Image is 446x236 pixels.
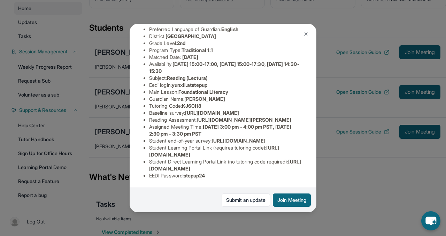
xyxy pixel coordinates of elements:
li: Guardian Name : [149,96,302,102]
span: stepup24 [184,173,205,178]
button: chat-button [421,211,440,230]
span: [PERSON_NAME] [184,96,225,102]
span: [URL][DOMAIN_NAME][PERSON_NAME] [197,117,291,123]
li: Baseline survey : [149,109,302,116]
span: English [221,26,238,32]
button: Join Meeting [273,193,311,207]
span: Traditional 1:1 [182,47,213,53]
li: District: [149,33,302,40]
span: 2nd [177,40,185,46]
span: [DATE] [182,54,198,60]
span: KJ6CH8 [182,103,201,109]
li: Eedi login : [149,82,302,89]
li: Grade Level: [149,40,302,47]
li: EEDI Password : [149,172,302,179]
li: Subject : [149,75,302,82]
span: [URL][DOMAIN_NAME] [185,110,239,116]
span: yunxil.atstepup [172,82,207,88]
li: Matched Date: [149,54,302,61]
span: [GEOGRAPHIC_DATA] [166,33,216,39]
li: Preferred Language of Guardian: [149,26,302,33]
span: [URL][DOMAIN_NAME] [212,138,266,144]
li: Student Learning Portal Link (requires tutoring code) : [149,144,302,158]
li: Student end-of-year survey : [149,137,302,144]
img: Close Icon [303,31,309,37]
li: Program Type: [149,47,302,54]
a: Submit an update [222,193,270,207]
li: Availability: [149,61,302,75]
li: Main Lesson : [149,89,302,96]
li: Assigned Meeting Time : [149,123,302,137]
span: [DATE] 15:00-17:00, [DATE] 15:00-17:30, [DATE] 14:30-15:30 [149,61,299,74]
li: Tutoring Code : [149,102,302,109]
span: [DATE] 3:00 pm - 4:00 pm PST, [DATE] 2:30 pm - 3:30 pm PST [149,124,291,137]
span: Reading (Lectura) [167,75,208,81]
li: Student Direct Learning Portal Link (no tutoring code required) : [149,158,302,172]
li: Reading Assessment : [149,116,302,123]
span: Foundational Literacy [178,89,228,95]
